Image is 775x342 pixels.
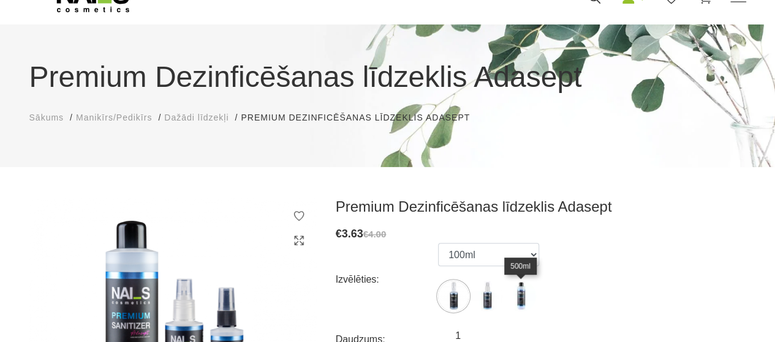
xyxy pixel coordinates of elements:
span: 3.63 [342,228,363,240]
a: Manikīrs/Pedikīrs [76,111,152,124]
span: Sākums [29,113,64,122]
s: €4.00 [363,229,387,239]
img: ... [505,281,536,311]
img: ... [438,281,469,311]
h1: Premium Dezinficēšanas līdzeklis Adasept [29,55,746,99]
a: Dažādi līdzekļi [164,111,229,124]
li: Premium Dezinficēšanas līdzeklis Adasept [241,111,482,124]
a: Sākums [29,111,64,124]
span: € [336,228,342,240]
h3: Premium Dezinficēšanas līdzeklis Adasept [336,198,746,216]
div: Izvēlēties: [336,270,439,289]
img: ... [472,281,502,311]
span: Manikīrs/Pedikīrs [76,113,152,122]
span: Dažādi līdzekļi [164,113,229,122]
